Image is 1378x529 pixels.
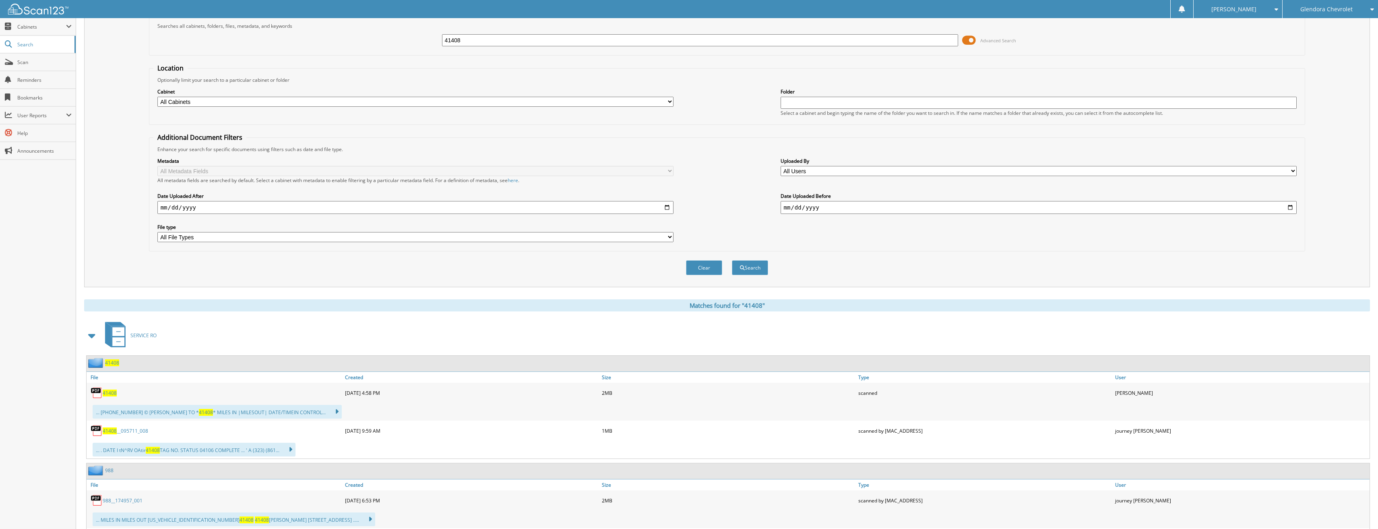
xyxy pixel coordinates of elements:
[8,4,68,15] img: scan123-logo-white.svg
[732,260,768,275] button: Search
[781,158,1297,164] label: Uploaded By
[343,423,599,439] div: [DATE] 9:59 AM
[157,88,674,95] label: Cabinet
[87,372,343,383] a: File
[343,372,599,383] a: Created
[600,385,856,401] div: 2MB
[91,494,103,506] img: PDF.png
[17,94,72,101] span: Bookmarks
[856,372,1113,383] a: Type
[508,177,518,184] a: here
[105,359,119,366] a: 41408
[17,77,72,83] span: Reminders
[600,479,856,490] a: Size
[93,405,342,419] div: ... [PHONE_NUMBER] © [PERSON_NAME] TO * * MILES IN |MILESOUT| DATE/TIMEIN CONTROL...
[686,260,722,275] button: Clear
[781,201,1297,214] input: end
[17,41,70,48] span: Search
[600,492,856,508] div: 2MB
[255,517,269,523] span: 41408
[1113,492,1370,508] div: journey [PERSON_NAME]
[157,177,674,184] div: All metadata fields are searched by default. Select a cabinet with metadata to enable filtering b...
[199,409,213,416] span: 41408
[157,224,674,230] label: File type
[17,147,72,154] span: Announcements
[240,517,254,523] span: 41408
[856,492,1113,508] div: scanned by [MAC_ADDRESS]
[980,37,1016,44] span: Advanced Search
[146,447,160,454] span: 41408
[1300,7,1353,12] span: Glendora Chevrolet
[343,492,599,508] div: [DATE] 6:53 PM
[91,425,103,437] img: PDF.png
[91,387,103,399] img: PDF.png
[856,385,1113,401] div: scanned
[17,23,66,30] span: Cabinets
[343,479,599,490] a: Created
[153,146,1301,153] div: Enhance your search for specific documents using filters such as date and file type.
[103,427,148,434] a: 41408__095711_008
[17,112,66,119] span: User Reports
[157,193,674,199] label: Date Uploaded After
[856,479,1113,490] a: Type
[1113,385,1370,401] div: [PERSON_NAME]
[153,23,1301,29] div: Searches all cabinets, folders, files, metadata, and keywords
[103,427,117,434] span: 41408
[1113,372,1370,383] a: User
[781,110,1297,116] div: Select a cabinet and begin typing the name of the folder you want to search in. If the name match...
[153,133,246,142] legend: Additional Document Filters
[781,193,1297,199] label: Date Uploaded Before
[17,130,72,137] span: Help
[157,158,674,164] label: Metadata
[105,467,114,474] a: 988
[781,88,1297,95] label: Folder
[1211,7,1256,12] span: [PERSON_NAME]
[17,59,72,66] span: Scan
[153,77,1301,83] div: Optionally limit your search to a particular cabinet or folder
[856,423,1113,439] div: scanned by [MAC_ADDRESS]
[103,497,143,504] a: 988__174957_001
[157,201,674,214] input: start
[87,479,343,490] a: File
[1338,490,1378,529] iframe: Chat Widget
[1113,423,1370,439] div: journey [PERSON_NAME]
[93,512,375,526] div: ... MILES IN MILES OUT [US_VEHICLE_IDENTIFICATION_NUMBER] [PERSON_NAME] [STREET_ADDRESS] .....
[600,423,856,439] div: 1MB
[93,443,295,456] div: ... . DATE I tN^RV OAtir TAG NO. STATUS 04106 COMPLETE ... ' A (323) (861...
[1113,479,1370,490] a: User
[88,465,105,475] img: folder2.png
[343,385,599,401] div: [DATE] 4:58 PM
[88,358,105,368] img: folder2.png
[100,319,157,351] a: SERVICE RO
[130,332,157,339] span: SERVICE RO
[84,299,1370,311] div: Matches found for "41408"
[153,64,188,73] legend: Location
[103,390,117,396] a: 41408
[600,372,856,383] a: Size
